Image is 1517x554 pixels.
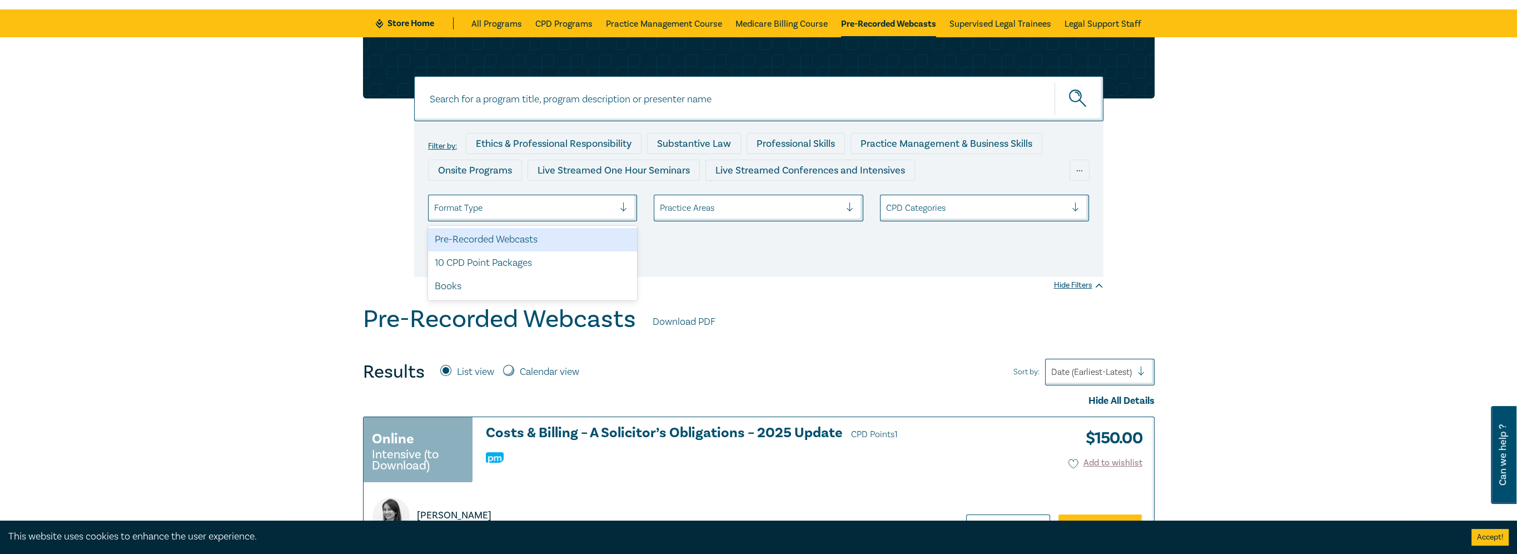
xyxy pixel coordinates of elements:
[1058,515,1142,536] a: Add to Cart
[705,160,915,181] div: Live Streamed Conferences and Intensives
[486,426,943,442] a: Costs & Billing – A Solicitor’s Obligations – 2025 Update CPD Points1
[363,305,636,334] h1: Pre-Recorded Webcasts
[610,186,738,207] div: Pre-Recorded Webcasts
[372,429,414,449] h3: Online
[428,275,638,298] div: Books
[8,530,1455,544] div: This website uses cookies to enhance the user experience.
[372,497,410,535] img: https://s3.ap-southeast-2.amazonaws.com/leo-cussen-store-production-content/Contacts/Dipal%20Pras...
[1051,366,1053,378] input: Sort by
[428,228,638,251] div: Pre-Recorded Webcasts
[851,429,898,440] span: CPD Points 1
[1498,413,1508,497] span: Can we help ?
[1070,160,1090,181] div: ...
[850,133,1042,154] div: Practice Management & Business Skills
[466,133,641,154] div: Ethics & Professional Responsibility
[949,9,1051,37] a: Supervised Legal Trainees
[886,202,888,214] input: select
[428,251,638,275] div: 10 CPD Point Packages
[434,202,436,214] input: select
[653,315,715,329] a: Download PDF
[894,520,955,531] div: Hide Detail
[528,160,700,181] div: Live Streamed One Hour Seminars
[1065,9,1141,37] a: Legal Support Staff
[417,508,491,523] p: [PERSON_NAME]
[747,133,845,154] div: Professional Skills
[660,202,662,214] input: select
[363,361,425,383] h4: Results
[735,9,828,37] a: Medicare Billing Course
[372,449,464,471] small: Intensive (to Download)
[1077,426,1142,451] h3: $ 150.00
[1054,280,1103,291] div: Hide Filters
[1471,529,1509,546] button: Accept cookies
[457,365,494,379] label: List view
[520,365,579,379] label: Calendar view
[471,9,522,37] a: All Programs
[743,186,865,207] div: 10 CPD Point Packages
[376,17,453,29] a: Store Home
[647,133,741,154] div: Substantive Law
[535,9,593,37] a: CPD Programs
[966,515,1050,536] a: Learn more
[414,76,1103,121] input: Search for a program title, program description or presenter name
[606,9,722,37] a: Practice Management Course
[363,394,1155,408] div: Hide All Details
[1013,366,1039,378] span: Sort by:
[486,452,504,463] img: Practice Management & Business Skills
[486,426,943,442] h3: Costs & Billing – A Solicitor’s Obligations – 2025 Update
[871,186,973,207] div: National Programs
[841,9,936,37] a: Pre-Recorded Webcasts
[1068,457,1142,469] button: Add to wishlist
[428,160,522,181] div: Onsite Programs
[428,142,457,151] label: Filter by:
[428,186,604,207] div: Live Streamed Practical Workshops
